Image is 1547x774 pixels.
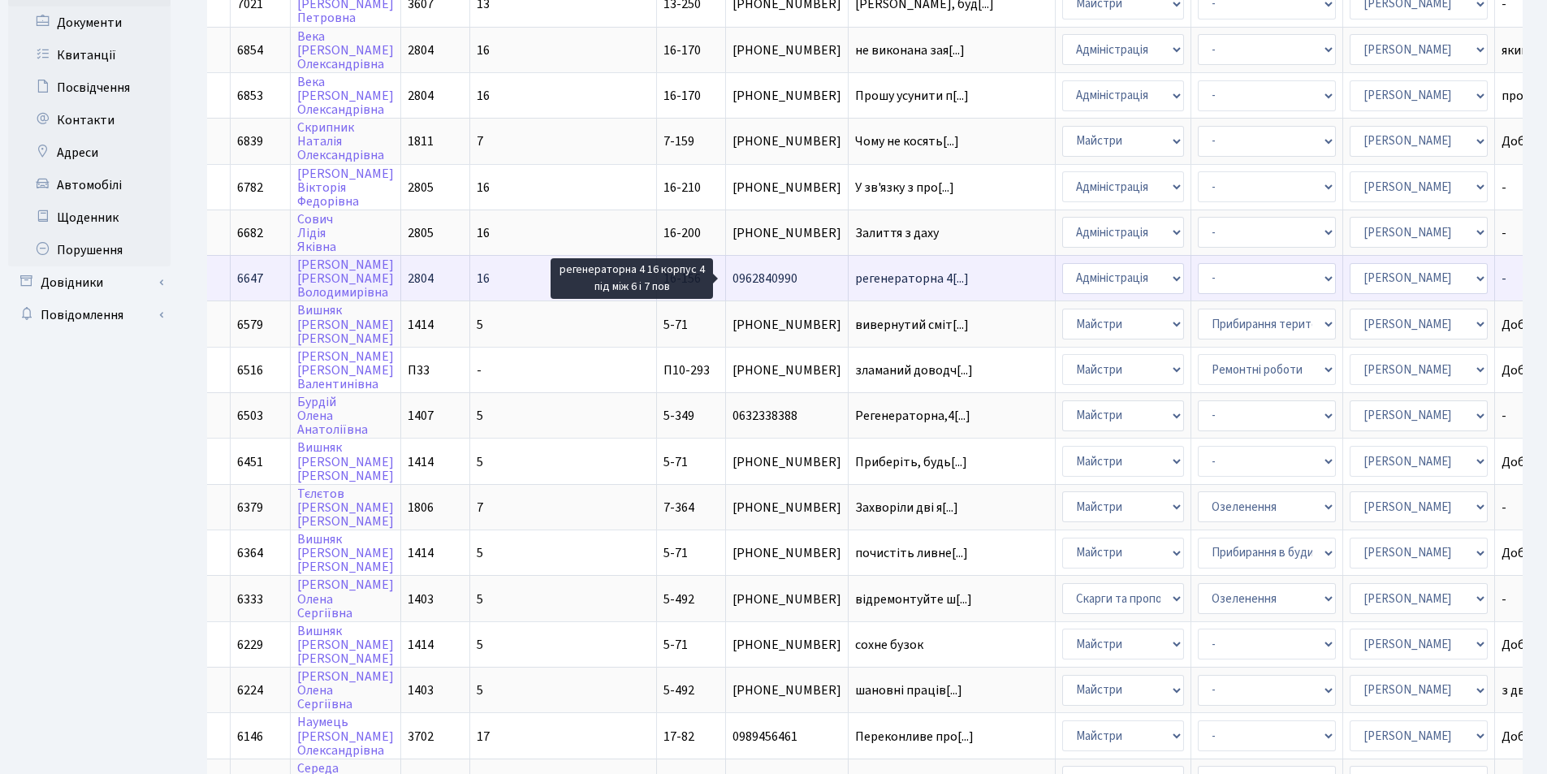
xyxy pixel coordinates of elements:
span: сохне бузок [855,638,1048,651]
span: 16 [477,270,490,288]
span: 5 [477,544,483,562]
span: [PHONE_NUMBER] [732,135,841,148]
span: Чому не косять[...] [855,132,959,150]
span: Захворіли дві я[...] [855,499,958,517]
span: [PHONE_NUMBER] [732,638,841,651]
span: 5 [477,407,483,425]
span: 1407 [408,407,434,425]
span: зламаний доводч[...] [855,361,973,379]
span: відремонтуйте ш[...] [855,590,972,608]
span: 6516 [237,361,263,379]
a: Вишняк[PERSON_NAME][PERSON_NAME] [297,622,394,668]
span: - [477,361,482,379]
a: Посвідчення [8,71,171,104]
a: [PERSON_NAME]ВікторіяФедорівна [297,165,394,210]
span: 2804 [408,270,434,288]
span: 5 [477,636,483,654]
span: П33 [408,361,430,379]
span: 17-82 [663,728,694,746]
span: 0962840990 [732,272,841,285]
a: Вишняк[PERSON_NAME][PERSON_NAME] [297,302,394,348]
a: [PERSON_NAME]ОленаСергіївна [297,668,394,713]
span: 2805 [408,179,434,197]
span: [PHONE_NUMBER] [732,318,841,331]
span: [PHONE_NUMBER] [732,684,841,697]
span: 0989456461 [732,730,841,743]
span: [PHONE_NUMBER] [732,547,841,560]
span: [PHONE_NUMBER] [732,364,841,377]
span: почистіть ливне[...] [855,544,968,562]
span: 5-71 [663,544,688,562]
span: 5 [477,316,483,334]
span: 6333 [237,590,263,608]
span: [PHONE_NUMBER] [732,456,841,469]
span: 17 [477,728,490,746]
a: Автомобілі [8,169,171,201]
a: Документи [8,6,171,39]
span: [PHONE_NUMBER] [732,89,841,102]
span: 6503 [237,407,263,425]
span: 6647 [237,270,263,288]
span: [PHONE_NUMBER] [732,44,841,57]
span: 16 [477,87,490,105]
span: [PHONE_NUMBER] [732,181,841,194]
span: 7-364 [663,499,694,517]
span: У зв'язку з про[...] [855,179,954,197]
a: СовичЛідіяЯківна [297,210,336,256]
span: [PHONE_NUMBER] [732,593,841,606]
span: 1403 [408,681,434,699]
span: 6229 [237,636,263,654]
span: не виконана зая[...] [855,41,965,59]
span: 5-349 [663,407,694,425]
a: СкрипникНаталіяОлександрівна [297,119,384,164]
a: Века[PERSON_NAME]Олександрівна [297,28,394,73]
span: 1414 [408,316,434,334]
span: шановні праців[...] [855,681,962,699]
a: Квитанції [8,39,171,71]
span: 16 [477,224,490,242]
span: 6146 [237,728,263,746]
span: 5 [477,681,483,699]
span: 6682 [237,224,263,242]
span: 6379 [237,499,263,517]
span: 3702 [408,728,434,746]
a: Адреси [8,136,171,169]
span: 6839 [237,132,263,150]
a: Вишняк[PERSON_NAME][PERSON_NAME] [297,439,394,485]
a: [PERSON_NAME]ОленаСергіївна [297,577,394,622]
span: 16-200 [663,224,701,242]
span: 16-170 [663,87,701,105]
span: 5-71 [663,453,688,471]
span: [PHONE_NUMBER] [732,227,841,240]
span: 5-492 [663,681,694,699]
span: 6579 [237,316,263,334]
span: 5-492 [663,590,694,608]
a: Контакти [8,104,171,136]
a: Довідники [8,266,171,299]
span: 6451 [237,453,263,471]
span: 7 [477,499,483,517]
a: Наумець[PERSON_NAME]Олександрівна [297,714,394,759]
span: 2805 [408,224,434,242]
div: регенераторна 4 16 корпус 4 під між 6 і 7 пов [551,258,713,299]
span: 7 [477,132,483,150]
span: Залиття з даху [855,227,1048,240]
span: 1414 [408,544,434,562]
span: 6224 [237,681,263,699]
span: 5-71 [663,636,688,654]
span: 1414 [408,453,434,471]
span: Переконливе про[...] [855,728,974,746]
span: 5 [477,590,483,608]
span: 1811 [408,132,434,150]
a: Века[PERSON_NAME]Олександрівна [297,73,394,119]
a: Вишняк[PERSON_NAME][PERSON_NAME] [297,530,394,576]
span: 6364 [237,544,263,562]
a: Порушення [8,234,171,266]
span: 5-71 [663,316,688,334]
a: [PERSON_NAME][PERSON_NAME]Валентинівна [297,348,394,393]
span: 16-210 [663,179,701,197]
span: 0632338388 [732,409,841,422]
span: 2804 [408,87,434,105]
span: 6782 [237,179,263,197]
span: 1806 [408,499,434,517]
